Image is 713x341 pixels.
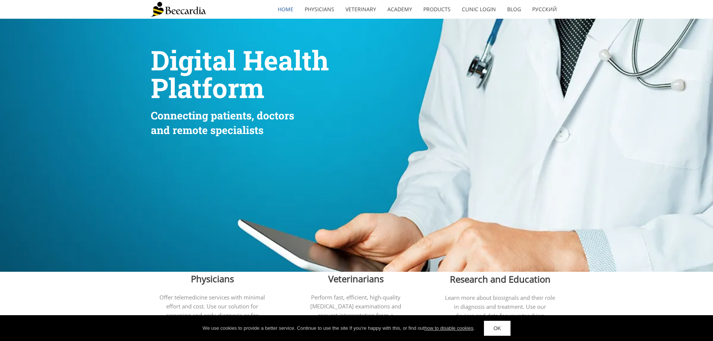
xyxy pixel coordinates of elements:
[299,1,340,18] a: Physicians
[418,1,456,18] a: Products
[304,293,408,328] span: Perform fast, efficient, high-quality [MEDICAL_DATA] examinations and request interpretation from...
[382,1,418,18] a: Academy
[151,109,294,122] span: Connecting patients, doctors
[151,42,329,78] span: Digital Health
[272,1,299,18] a: home
[445,294,555,328] span: Learn more about biosignals and their role in diagnosis and treatment. Use our devices and data f...
[151,123,263,137] span: and remote specialists
[151,70,264,106] span: Platform
[328,273,384,285] span: Veterinarians
[151,2,206,17] img: Beecardia
[424,325,473,331] a: how to disable cookies
[340,1,382,18] a: Veterinary
[502,1,527,18] a: Blog
[202,325,475,332] div: We use cookies to provide a better service. Continue to use the site If you're happy with this, o...
[527,1,563,18] a: Русский
[484,321,510,336] a: OK
[456,1,502,18] a: Clinic Login
[191,273,234,285] span: Physicians
[450,273,551,285] span: Research and Education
